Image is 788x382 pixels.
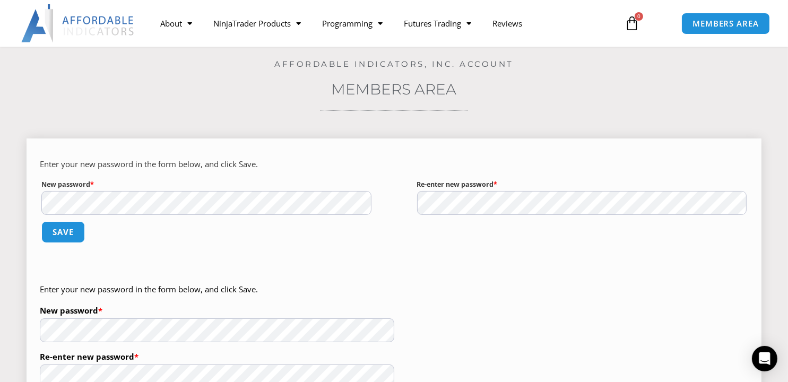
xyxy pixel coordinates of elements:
[40,349,394,364] label: Re-enter new password
[692,20,759,28] span: MEMBERS AREA
[41,178,371,191] label: New password
[332,80,457,98] a: Members Area
[417,178,747,191] label: Re-enter new password
[21,4,135,42] img: LogoAI | Affordable Indicators – NinjaTrader
[681,13,770,34] a: MEMBERS AREA
[40,282,394,297] p: Enter your new password in the form below, and click Save.
[40,157,748,172] p: Enter your new password in the form below, and click Save.
[40,302,394,318] label: New password
[41,221,85,243] button: Save
[635,12,643,21] span: 0
[150,11,614,36] nav: Menu
[482,11,533,36] a: Reviews
[203,11,311,36] a: NinjaTrader Products
[609,8,655,39] a: 0
[150,11,203,36] a: About
[274,59,514,69] a: Affordable Indicators, Inc. Account
[311,11,393,36] a: Programming
[752,346,777,371] div: Open Intercom Messenger
[393,11,482,36] a: Futures Trading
